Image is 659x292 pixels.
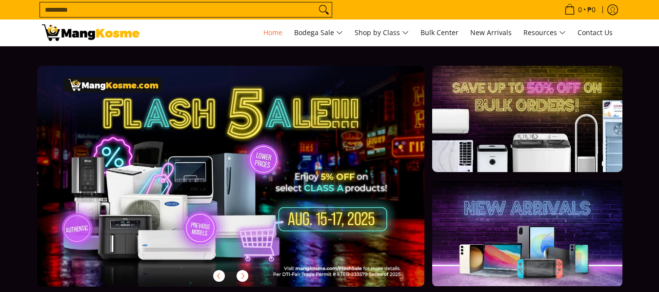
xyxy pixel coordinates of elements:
[350,19,414,46] a: Shop by Class
[316,2,332,17] button: Search
[149,19,618,46] nav: Main Menu
[470,28,512,37] span: New Arrivals
[416,19,463,46] a: Bulk Center
[355,27,409,39] span: Shop by Class
[519,19,571,46] a: Resources
[586,6,597,13] span: ₱0
[578,28,613,37] span: Contact Us
[420,28,459,37] span: Bulk Center
[465,19,517,46] a: New Arrivals
[42,24,140,41] img: Mang Kosme: Your Home Appliances Warehouse Sale Partner!
[232,265,253,287] button: Next
[577,6,583,13] span: 0
[523,27,566,39] span: Resources
[259,19,287,46] a: Home
[208,265,230,287] button: Previous
[573,19,618,46] a: Contact Us
[289,19,348,46] a: Bodega Sale
[561,4,599,15] span: •
[263,28,282,37] span: Home
[294,27,343,39] span: Bodega Sale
